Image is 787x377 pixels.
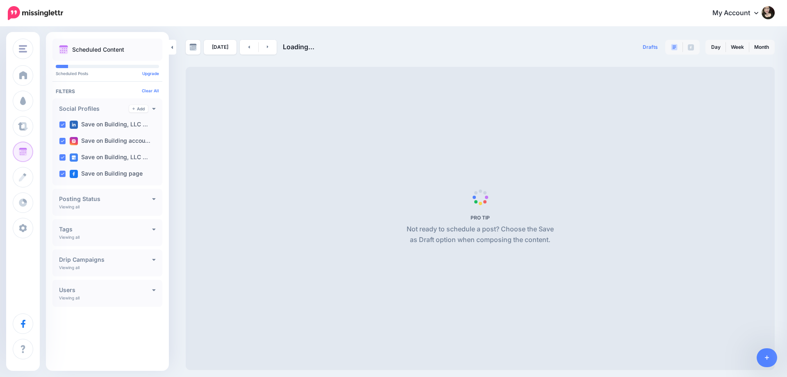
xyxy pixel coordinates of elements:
[59,265,80,270] p: Viewing all
[189,43,197,51] img: calendar-grey-darker.png
[70,137,78,145] img: instagram-square.png
[749,41,774,54] a: Month
[70,170,78,178] img: facebook-square.png
[70,153,148,162] label: Save on Building, LLC …
[59,287,152,293] h4: Users
[70,153,78,162] img: google_business-square.png
[704,3,775,23] a: My Account
[59,235,80,240] p: Viewing all
[59,204,80,209] p: Viewing all
[70,121,78,129] img: linkedin-square.png
[59,45,68,54] img: calendar.png
[19,45,27,53] img: menu.png
[56,71,159,75] p: Scheduled Posts
[643,45,658,50] span: Drafts
[142,71,159,76] a: Upgrade
[72,47,124,53] p: Scheduled Content
[671,44,678,50] img: paragraph-boxed.png
[142,88,159,93] a: Clear All
[59,257,152,263] h4: Drip Campaigns
[70,137,150,145] label: Save on Building accou…
[8,6,63,20] img: Missinglettr
[204,40,237,55] a: [DATE]
[70,170,143,178] label: Save on Building page
[688,44,694,50] img: facebook-grey-square.png
[706,41,726,54] a: Day
[59,295,80,300] p: Viewing all
[403,215,557,221] h5: PRO TIP
[129,105,148,112] a: Add
[70,121,148,129] label: Save on Building, LLC …
[638,40,663,55] a: Drafts
[59,106,129,112] h4: Social Profiles
[59,196,152,202] h4: Posting Status
[283,43,314,51] span: Loading...
[726,41,749,54] a: Week
[59,226,152,232] h4: Tags
[56,88,159,94] h4: Filters
[403,224,557,245] p: Not ready to schedule a post? Choose the Save as Draft option when composing the content.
